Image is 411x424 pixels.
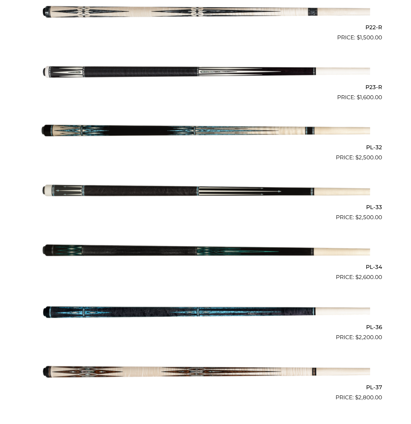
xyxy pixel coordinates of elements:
span: $ [357,94,360,100]
h2: PL-37 [29,381,382,393]
h2: PL-33 [29,201,382,213]
bdi: 2,500.00 [355,154,382,161]
bdi: 2,500.00 [355,214,382,220]
a: PL-36 $2,200.00 [29,284,382,341]
bdi: 2,600.00 [355,274,382,280]
a: P23-R $1,600.00 [29,45,382,102]
img: PL-33 [41,165,370,219]
span: $ [355,394,358,400]
a: PL-37 $2,800.00 [29,344,382,402]
img: PL-36 [41,284,370,339]
bdi: 2,200.00 [355,334,382,340]
span: $ [357,34,360,41]
img: PL-32 [41,104,370,159]
h2: PL-32 [29,141,382,153]
span: $ [355,154,359,161]
bdi: 1,600.00 [357,94,382,100]
bdi: 2,800.00 [355,394,382,400]
a: PL-33 $2,500.00 [29,165,382,222]
h2: PL-36 [29,321,382,333]
span: $ [355,274,359,280]
span: $ [355,214,359,220]
img: PL-34 [41,224,370,279]
h2: P22-R [29,21,382,33]
img: P23-R [41,45,370,99]
img: PL-37 [41,344,370,399]
span: $ [355,334,359,340]
a: PL-32 $2,500.00 [29,104,382,162]
h2: P23-R [29,81,382,93]
h2: PL-34 [29,261,382,273]
a: PL-34 $2,600.00 [29,224,382,282]
bdi: 1,500.00 [357,34,382,41]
